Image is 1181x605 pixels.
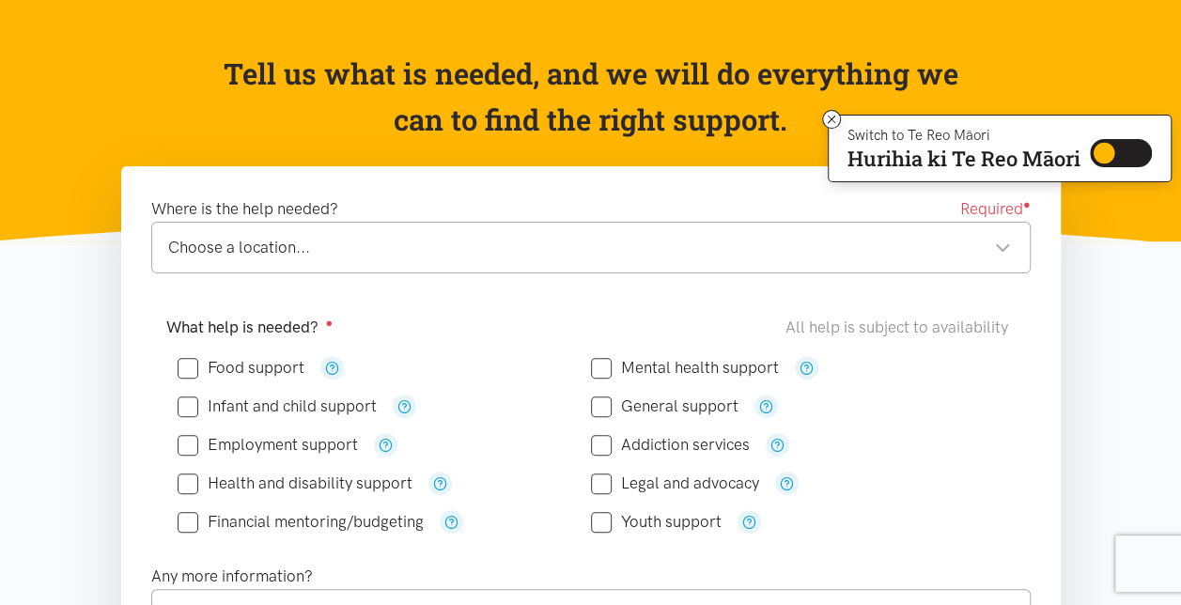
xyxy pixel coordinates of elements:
p: Switch to Te Reo Māori [847,130,1080,141]
label: Legal and advocacy [591,475,759,491]
label: Youth support [591,514,722,530]
span: Required [960,196,1031,222]
label: General support [591,398,738,414]
div: All help is subject to availability [785,315,1016,340]
sup: ● [1023,197,1031,211]
label: Where is the help needed? [151,196,338,222]
label: Food support [178,360,304,376]
label: What help is needed? [166,315,334,340]
label: Infant and child support [178,398,377,414]
label: Mental health support [591,360,779,376]
label: Any more information? [151,564,313,589]
sup: ● [326,316,334,330]
div: Choose a location... [168,235,1011,260]
label: Employment support [178,437,358,453]
label: Health and disability support [178,475,412,491]
p: Tell us what is needed, and we will do everything we can to find the right support. [217,51,964,144]
label: Financial mentoring/budgeting [178,514,424,530]
p: Hurihia ki Te Reo Māori [847,150,1080,167]
label: Addiction services [591,437,750,453]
